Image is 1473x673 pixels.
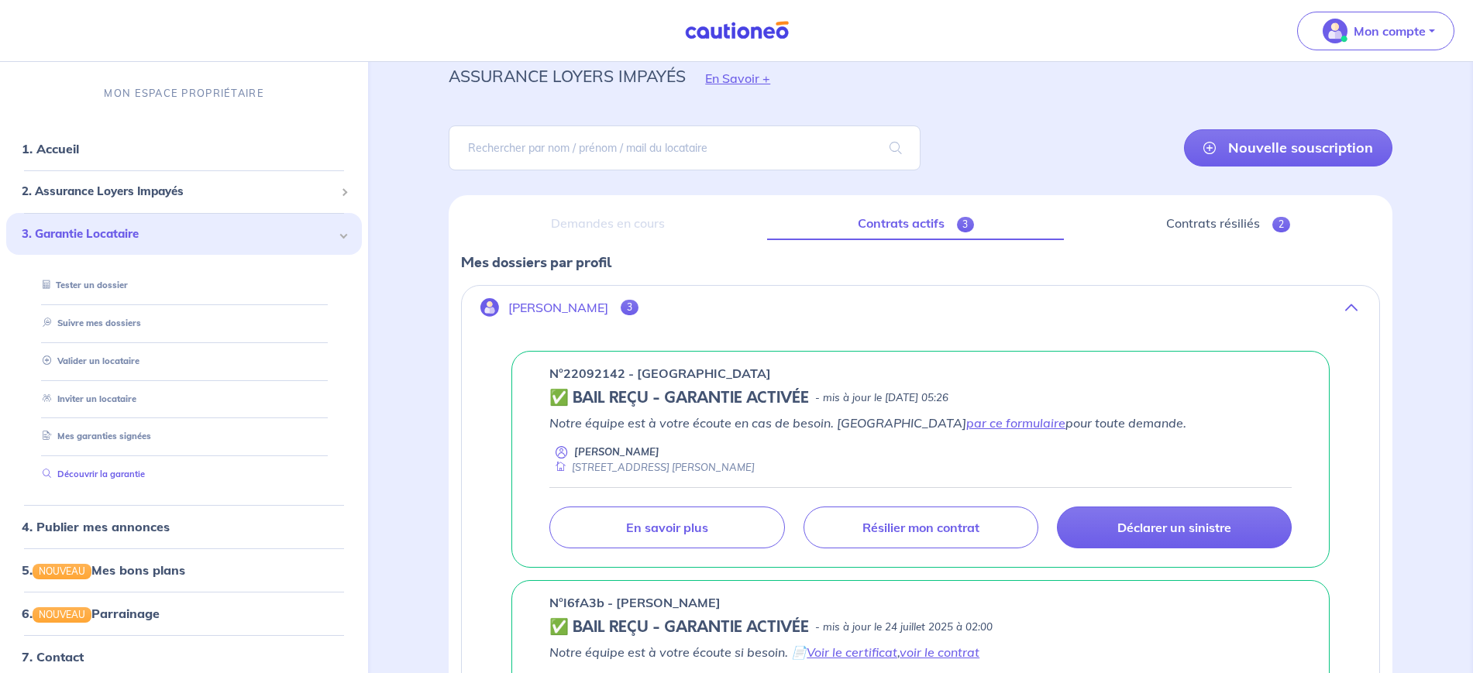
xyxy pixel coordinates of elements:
[461,252,1380,273] p: Mes dossiers par profil
[104,86,263,101] p: MON ESPACE PROPRIÉTAIRE
[815,390,948,406] p: - mis à jour le [DATE] 05:26
[549,389,1292,407] div: state: CONTRACT-VALIDATED, Context: ,MAYBE-CERTIFICATE,,LESSOR-DOCUMENTS,IS-ODEALIM
[626,520,708,535] p: En savoir plus
[36,318,141,328] a: Suivre mes dossiers
[6,598,362,629] div: 6.NOUVEAUParrainage
[36,431,151,441] a: Mes garanties signées
[1323,19,1347,43] img: illu_account_valid_menu.svg
[549,506,784,548] a: En savoir plus
[6,555,362,585] div: 5.NOUVEAUMes bons plans
[36,280,128,290] a: Tester un dossier
[1184,129,1392,167] a: Nouvelle souscription
[6,177,362,207] div: 2. Assurance Loyers Impayés
[22,141,79,156] a: 1. Accueil
[22,649,84,664] a: 7. Contact
[22,606,160,621] a: 6.NOUVEAUParrainage
[574,445,659,459] p: [PERSON_NAME]
[462,289,1379,326] button: [PERSON_NAME]3
[621,300,638,315] span: 3
[25,273,343,298] div: Tester un dossier
[36,393,136,403] a: Inviter un locataire
[25,424,343,449] div: Mes garanties signées
[871,126,921,170] span: search
[966,415,1065,431] a: par ce formulaire
[22,183,335,201] span: 2. Assurance Loyers Impayés
[25,462,343,487] div: Découvrir la garantie
[1057,506,1292,548] a: Déclarer un sinistre
[6,641,362,672] div: 7. Contact
[1354,22,1426,40] p: Mon compte
[1272,217,1290,232] span: 2
[804,506,1038,548] a: Résilier mon contrat
[1076,208,1380,240] a: Contrats résiliés2
[22,225,335,243] span: 3. Garantie Locataire
[549,593,721,612] p: n°I6fA3b - [PERSON_NAME]
[679,21,795,40] img: Cautioneo
[6,511,362,542] div: 4. Publier mes annonces
[449,125,921,170] input: Rechercher par nom / prénom / mail du locataire
[549,364,771,383] p: n°22092142 - [GEOGRAPHIC_DATA]
[815,620,993,635] p: - mis à jour le 24 juillet 2025 à 02:00
[449,62,686,90] p: assurance loyers impayés
[25,311,343,336] div: Suivre mes dossiers
[1117,520,1231,535] p: Déclarer un sinistre
[1297,12,1454,50] button: illu_account_valid_menu.svgMon compte
[6,213,362,256] div: 3. Garantie Locataire
[862,520,979,535] p: Résilier mon contrat
[807,644,897,660] a: Voir le certificat
[549,618,1292,637] div: state: CONTRACT-VALIDATED, Context: LESS-THAN-20-DAYS,MAYBE-CERTIFICATE,ALONE,LESSOR-DOCUMENTS
[22,562,185,578] a: 5.NOUVEAUMes bons plans
[480,298,499,317] img: illu_account.svg
[767,208,1064,240] a: Contrats actifs3
[25,386,343,411] div: Inviter un locataire
[549,618,809,637] h5: ✅ BAIL REÇU - GARANTIE ACTIVÉE
[686,56,790,101] button: En Savoir +
[36,469,145,479] a: Découvrir la garantie
[22,519,170,534] a: 4. Publier mes annonces
[900,644,979,660] a: voir le contrat
[549,414,1292,432] p: Notre équipe est à votre écoute en cas de besoin. [GEOGRAPHIC_DATA] pour toute demande.
[957,217,975,232] span: 3
[549,460,755,475] div: [STREET_ADDRESS] [PERSON_NAME]
[25,349,343,374] div: Valider un locataire
[508,300,608,315] p: [PERSON_NAME]
[549,643,1292,661] p: Notre équipe est à votre écoute si besoin. 📄 ,
[6,133,362,164] div: 1. Accueil
[36,355,139,366] a: Valider un locataire
[549,389,809,407] h5: ✅ BAIL REÇU - GARANTIE ACTIVÉE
